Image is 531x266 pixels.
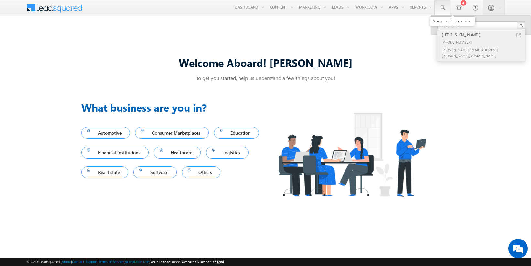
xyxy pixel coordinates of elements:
[81,100,266,115] h3: What business are you in?
[150,260,224,264] span: Your Leadsquared Account Number is
[125,260,149,264] a: Acceptable Use
[87,148,143,157] span: Financial Institutions
[139,168,171,177] span: Software
[62,260,71,264] a: About
[188,168,215,177] span: Others
[266,100,438,209] img: Industry.png
[433,19,472,23] div: Search Leads
[87,128,124,137] span: Automotive
[441,46,527,59] div: [PERSON_NAME][EMAIL_ADDRESS][PERSON_NAME][DOMAIN_NAME]
[99,260,124,264] a: Terms of Service
[141,128,203,137] span: Consumer Marketplaces
[81,56,450,69] div: Welcome Aboard! [PERSON_NAME]
[160,148,195,157] span: Healthcare
[87,168,123,177] span: Real Estate
[441,31,527,38] div: [PERSON_NAME]
[441,38,527,46] div: [PHONE_NUMBER]
[220,128,253,137] span: Education
[212,148,243,157] span: Logistics
[27,259,224,265] span: © 2025 LeadSquared | | | | |
[214,260,224,264] span: 51284
[437,21,525,29] input: Search Leads
[72,260,98,264] a: Contact Support
[81,75,450,81] p: To get you started, help us understand a few things about you!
